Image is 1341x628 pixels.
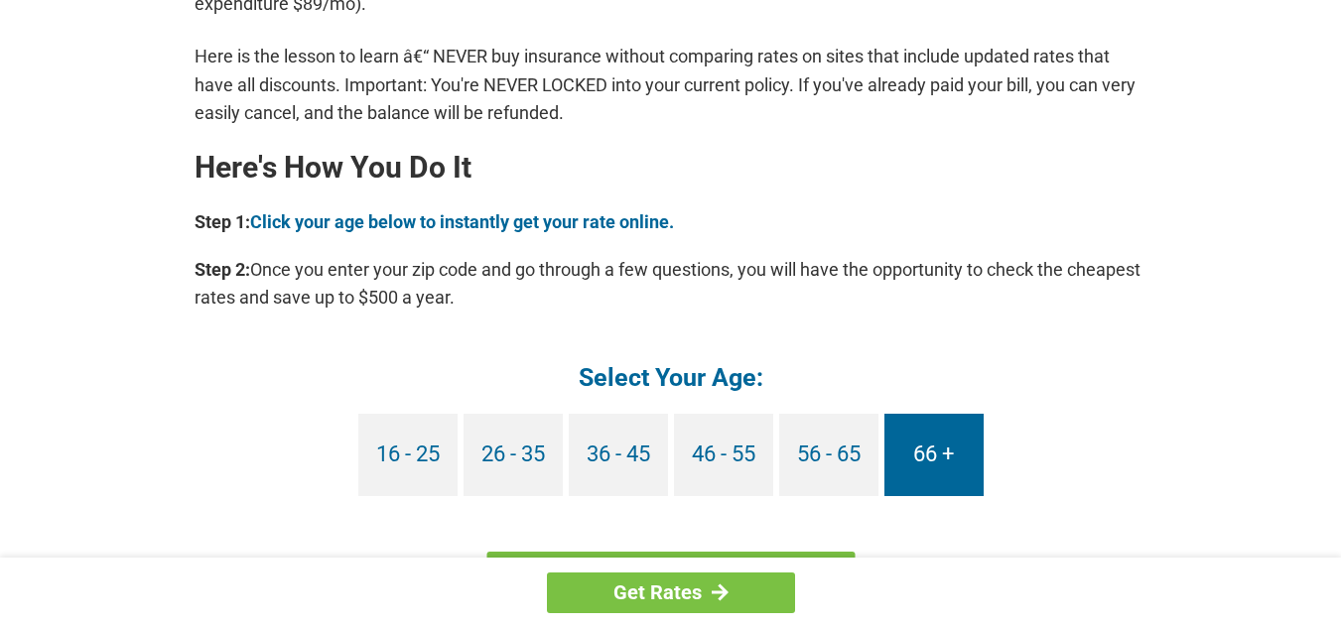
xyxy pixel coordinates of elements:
b: Step 1: [195,211,250,232]
a: 16 - 25 [358,414,458,496]
a: Find My Rate - Enter Zip Code [486,552,855,609]
h4: Select Your Age: [195,361,1147,394]
a: 66 + [884,414,984,496]
h2: Here's How You Do It [195,152,1147,184]
a: 36 - 45 [569,414,668,496]
p: Once you enter your zip code and go through a few questions, you will have the opportunity to che... [195,256,1147,312]
a: 26 - 35 [464,414,563,496]
a: Get Rates [547,572,795,613]
a: 46 - 55 [674,414,773,496]
p: Here is the lesson to learn â€“ NEVER buy insurance without comparing rates on sites that include... [195,43,1147,126]
a: 56 - 65 [779,414,878,496]
b: Step 2: [195,259,250,280]
a: Click your age below to instantly get your rate online. [250,211,674,232]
